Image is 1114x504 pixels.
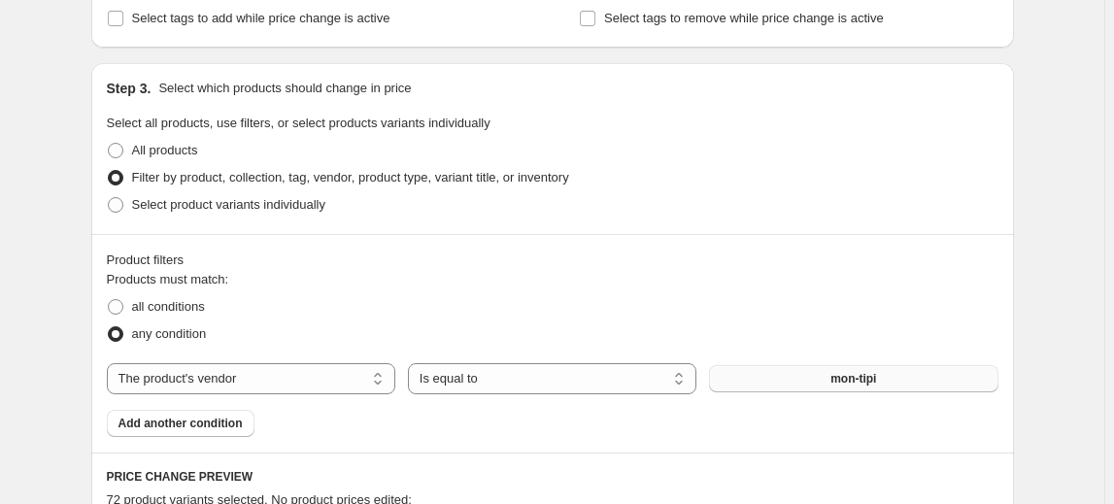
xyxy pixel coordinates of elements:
[132,143,198,157] span: All products
[107,79,152,98] h2: Step 3.
[107,272,229,286] span: Products must match:
[107,469,998,485] h6: PRICE CHANGE PREVIEW
[107,251,998,270] div: Product filters
[132,326,207,341] span: any condition
[132,170,569,185] span: Filter by product, collection, tag, vendor, product type, variant title, or inventory
[709,365,997,392] button: mon-tipi
[132,197,325,212] span: Select product variants individually
[132,299,205,314] span: all conditions
[118,416,243,431] span: Add another condition
[107,116,490,130] span: Select all products, use filters, or select products variants individually
[132,11,390,25] span: Select tags to add while price change is active
[604,11,884,25] span: Select tags to remove while price change is active
[830,371,876,386] span: mon-tipi
[107,410,254,437] button: Add another condition
[158,79,411,98] p: Select which products should change in price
